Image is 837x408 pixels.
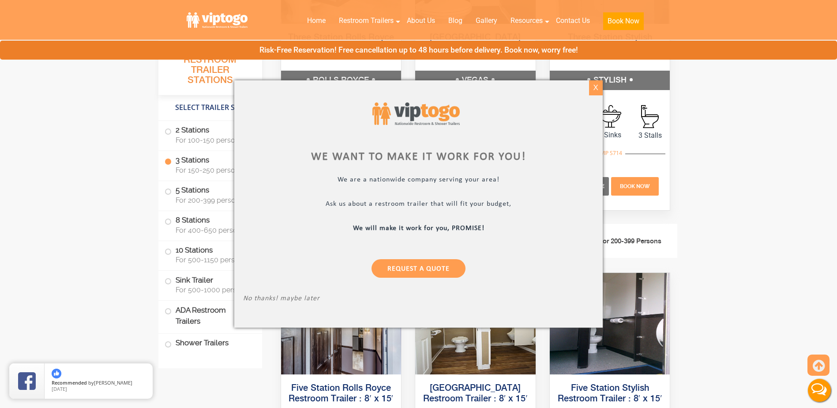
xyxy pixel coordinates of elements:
img: Review Rating [18,372,36,390]
img: thumbs up icon [52,369,61,378]
span: [PERSON_NAME] [94,379,132,386]
span: by [52,380,146,386]
div: We want to make it work for you! [243,152,594,162]
b: We will make it work for you, PROMISE! [353,225,484,232]
div: X [589,80,603,95]
a: Request a Quote [372,259,465,278]
span: [DATE] [52,385,67,392]
button: Live Chat [802,373,837,408]
p: No thanks! maybe later [243,295,594,305]
img: viptogo logo [372,102,460,125]
p: We are a nationwide company serving your area! [243,176,594,186]
span: Recommended [52,379,87,386]
p: Ask us about a restroom trailer that will fit your budget, [243,200,594,210]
